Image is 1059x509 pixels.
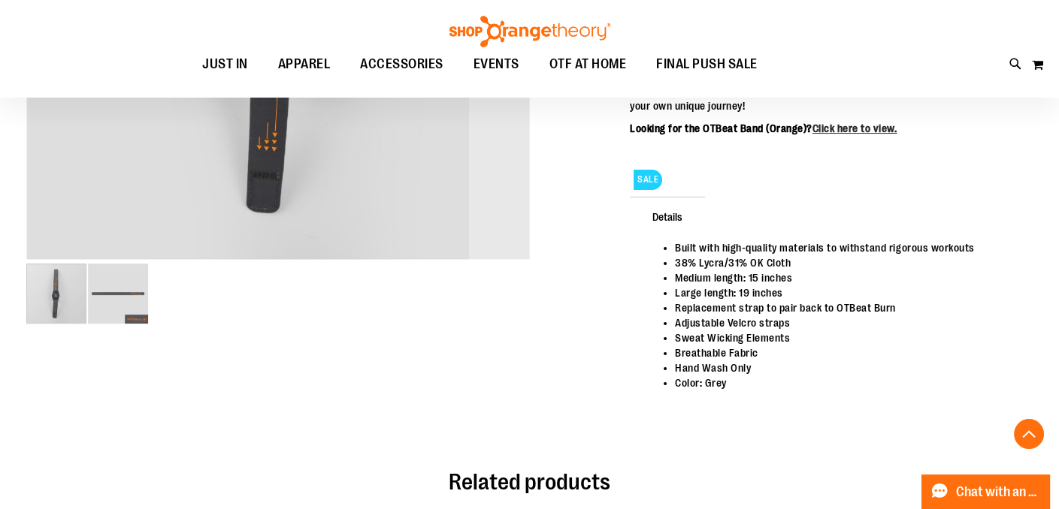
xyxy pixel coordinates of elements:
img: Shop Orangetheory [447,16,613,47]
button: Back To Top [1014,419,1044,449]
li: Large length: 19 inches [675,285,1018,300]
span: Related products [449,469,610,495]
span: ACCESSORIES [360,47,443,81]
li: Breathable Fabric [675,345,1018,360]
li: Replacement strap to pair back to OTBeat Burn [675,300,1018,315]
span: FINAL PUSH SALE [656,47,758,81]
li: Sweat Wicking Elements [675,330,1018,345]
b: Looking for the OTBeat Band (Orange)? [630,122,897,134]
li: Color: Grey [675,375,1018,390]
li: Medium length: 15 inches [675,270,1018,285]
div: image 2 of 2 [88,262,148,325]
span: OTF AT HOME [549,47,627,81]
li: Adjustable Velcro straps [675,315,1018,330]
div: image 1 of 2 [26,262,88,325]
li: Hand Wash Only [675,360,1018,375]
li: 38% Lycra/31% OK Cloth [675,255,1018,270]
span: EVENTS [474,47,519,81]
li: Built with high-quality materials to withstand rigorous workouts [675,240,1018,255]
a: Click here to view. [812,122,897,134]
button: Chat with an Expert [921,474,1051,509]
span: SALE [634,170,662,190]
span: APPAREL [278,47,331,81]
span: JUST IN [202,47,248,81]
img: OTBeat Band [88,264,148,324]
span: Details [630,197,705,236]
span: Chat with an Expert [956,485,1041,499]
